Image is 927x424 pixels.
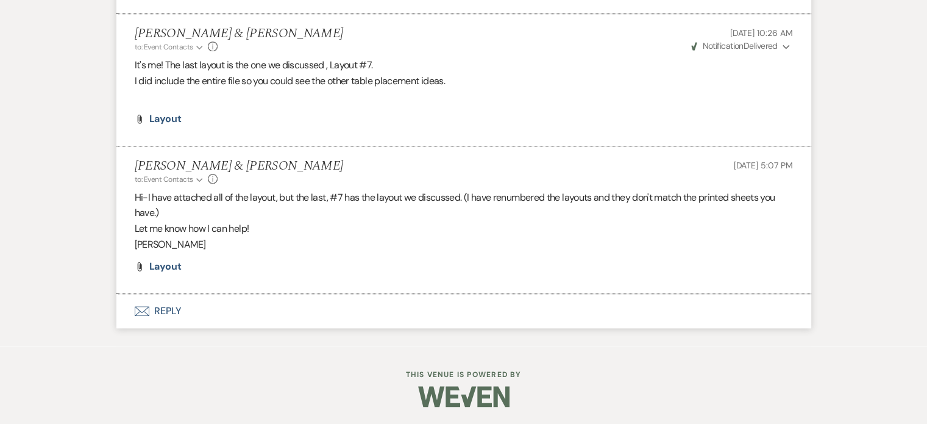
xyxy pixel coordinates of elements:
button: Reply [116,294,811,328]
a: layout [149,114,182,124]
button: to: Event Contacts [135,41,205,52]
h5: [PERSON_NAME] & [PERSON_NAME] [135,26,344,41]
span: [DATE] 10:26 AM [730,27,793,38]
h5: [PERSON_NAME] & [PERSON_NAME] [135,159,344,174]
p: Let me know how I can help! [135,221,793,237]
a: layout [149,262,182,271]
span: layout [149,260,182,273]
p: [PERSON_NAME] [135,237,793,253]
span: Notification [702,40,743,51]
p: Hi-I have attached all of the layout, but the last, #7 has the layout we discussed. (I have renum... [135,190,793,221]
img: Weven Logo [418,375,510,418]
span: to: Event Contacts [135,42,193,52]
p: I did include the entire file so you could see the other table placement ideas. [135,73,793,89]
p: It's me! The last layout is the one we discussed , Layout #7. [135,57,793,73]
span: to: Event Contacts [135,174,193,184]
span: layout [149,112,182,125]
button: to: Event Contacts [135,174,205,185]
span: Delivered [691,40,778,51]
button: NotificationDelivered [689,40,792,52]
span: [DATE] 5:07 PM [733,160,792,171]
